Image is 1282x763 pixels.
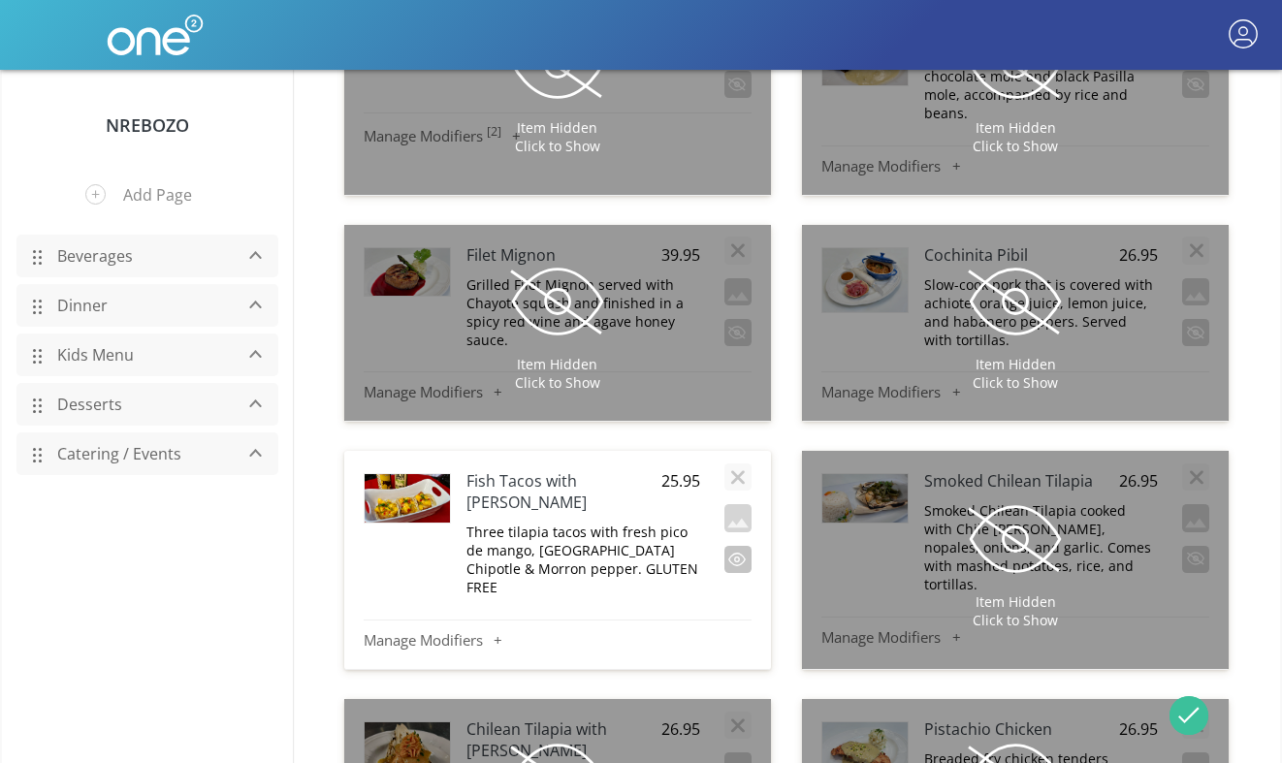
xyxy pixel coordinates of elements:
button: Add an image to this item [724,504,752,531]
a: Beverages [48,238,232,274]
button: Exclude this item when you publish your menu [724,546,752,573]
span: Click to Show [515,373,600,392]
span: Click to Show [973,137,1058,155]
span: Item Hidden [976,355,1056,373]
span: Item Hidden [517,118,597,137]
button: Manage Modifiers [364,630,752,650]
span: Click to Show [973,373,1058,392]
p: Three tilapia tacos with fresh pico de mango, [GEOGRAPHIC_DATA] Chipotle & Morron pepper. GLUTEN ... [466,523,700,596]
a: Kids Menu [48,336,232,373]
a: Dinner [48,287,232,324]
span: Click to Show [515,137,600,155]
span: Click to Show [973,611,1058,629]
span: Item Hidden [976,118,1056,137]
span: Item Hidden [976,592,1056,611]
a: Desserts [48,386,232,423]
button: Add Page [71,170,224,220]
a: Catering / Events [48,435,232,472]
a: NRebozo [106,113,189,137]
span: 25.95 [653,470,699,492]
img: Image Preview [365,474,450,523]
span: Item Hidden [517,355,597,373]
h4: Fish Tacos with [PERSON_NAME] [466,470,654,513]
